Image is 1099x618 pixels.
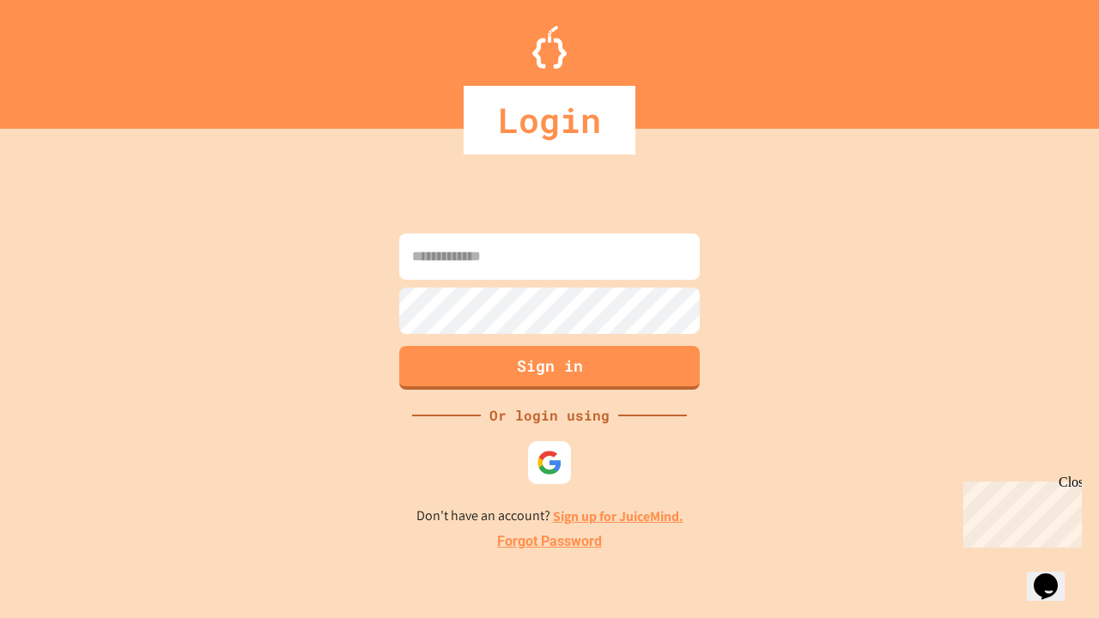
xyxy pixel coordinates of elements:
iframe: chat widget [1027,549,1082,601]
img: google-icon.svg [537,450,562,476]
div: Login [464,86,635,154]
p: Don't have an account? [416,506,683,527]
button: Sign in [399,346,700,390]
a: Forgot Password [497,531,602,552]
div: Or login using [481,405,618,426]
div: Chat with us now!Close [7,7,118,109]
a: Sign up for JuiceMind. [553,507,683,525]
iframe: chat widget [956,475,1082,548]
img: Logo.svg [532,26,567,69]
